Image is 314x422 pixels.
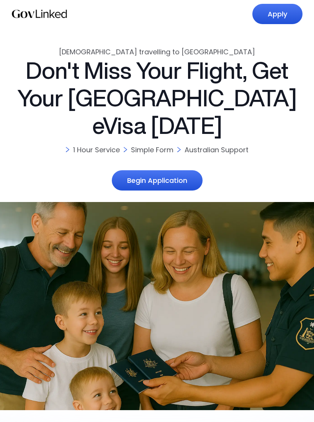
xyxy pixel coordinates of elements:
h1: Don't Miss Your Flight, Get Your [GEOGRAPHIC_DATA] eVisa [DATE] [11,57,303,139]
img: Icon 10 [177,147,181,152]
div: 1 Hour Service [73,145,120,155]
img: Icon 10 [124,147,127,152]
img: Icon 10 [66,147,69,152]
a: Begin Application [112,170,203,191]
div: Simple Form [131,145,173,155]
div: [DEMOGRAPHIC_DATA] travelling to [GEOGRAPHIC_DATA] [11,47,303,57]
a: home [11,7,68,22]
div: Australian Support [185,145,249,155]
a: Apply [252,4,303,24]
